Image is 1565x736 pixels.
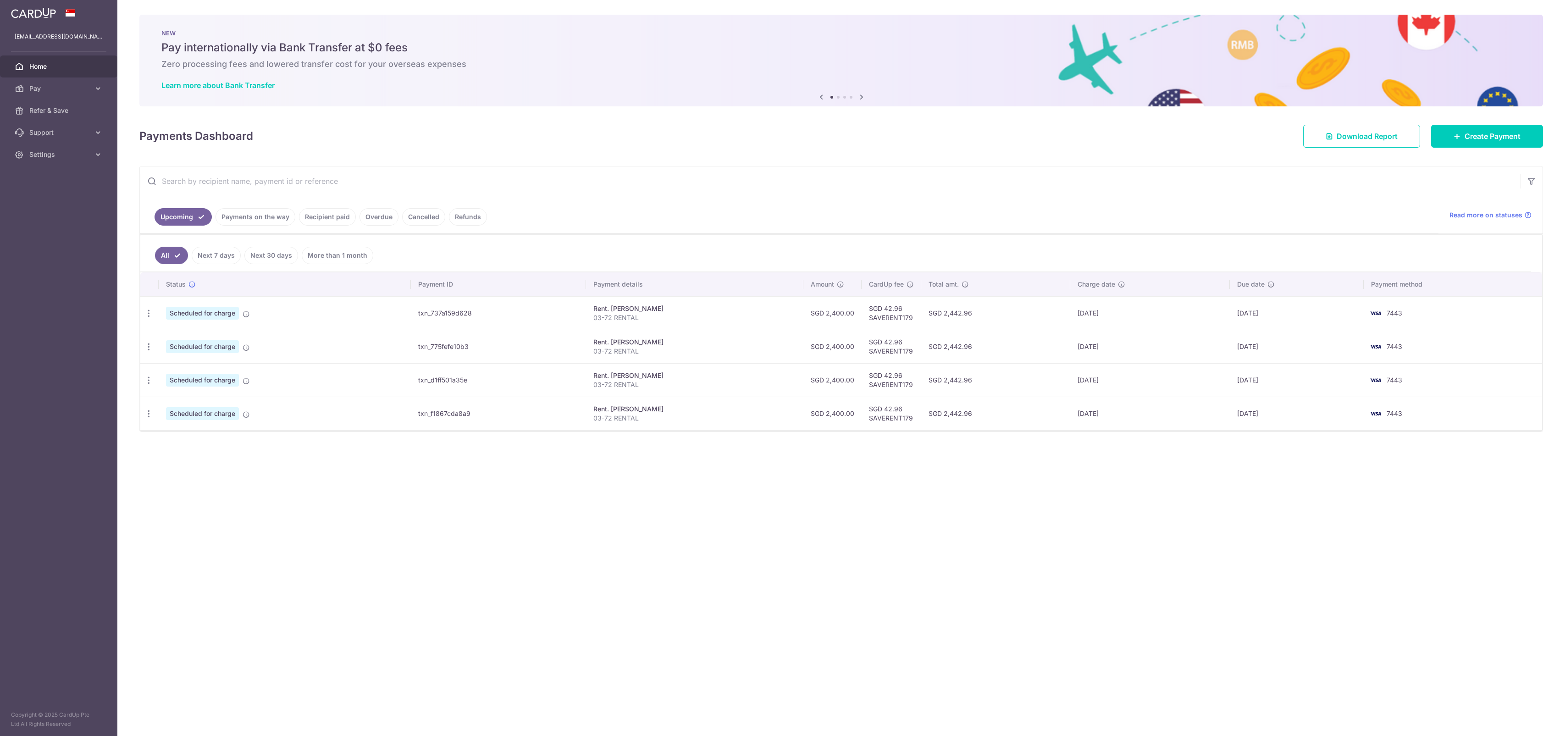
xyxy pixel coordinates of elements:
[166,407,239,420] span: Scheduled for charge
[1078,280,1115,289] span: Charge date
[921,296,1070,330] td: SGD 2,442.96
[411,397,586,430] td: txn_f1867cda8a9
[921,363,1070,397] td: SGD 2,442.96
[139,128,253,144] h4: Payments Dashboard
[593,313,796,322] p: 03-72 RENTAL
[1387,376,1402,384] span: 7443
[593,338,796,347] div: Rent. [PERSON_NAME]
[593,304,796,313] div: Rent. [PERSON_NAME]
[139,15,1543,106] img: Bank transfer banner
[1230,397,1364,430] td: [DATE]
[803,363,862,397] td: SGD 2,400.00
[29,62,90,71] span: Home
[216,208,295,226] a: Payments on the way
[11,7,56,18] img: CardUp
[359,208,398,226] a: Overdue
[593,404,796,414] div: Rent. [PERSON_NAME]
[29,84,90,93] span: Pay
[244,247,298,264] a: Next 30 days
[411,272,586,296] th: Payment ID
[302,247,373,264] a: More than 1 month
[803,330,862,363] td: SGD 2,400.00
[1230,296,1364,330] td: [DATE]
[166,280,186,289] span: Status
[411,330,586,363] td: txn_775fefe10b3
[593,371,796,380] div: Rent. [PERSON_NAME]
[862,296,921,330] td: SGD 42.96 SAVERENT179
[161,40,1521,55] h5: Pay internationally via Bank Transfer at $0 fees
[1303,125,1420,148] a: Download Report
[29,128,90,137] span: Support
[140,166,1521,196] input: Search by recipient name, payment id or reference
[593,414,796,423] p: 03-72 RENTAL
[593,380,796,389] p: 03-72 RENTAL
[29,106,90,115] span: Refer & Save
[299,208,356,226] a: Recipient paid
[166,340,239,353] span: Scheduled for charge
[402,208,445,226] a: Cancelled
[921,397,1070,430] td: SGD 2,442.96
[1366,408,1385,419] img: Bank Card
[15,32,103,41] p: [EMAIL_ADDRESS][DOMAIN_NAME]
[1387,410,1402,417] span: 7443
[1070,330,1230,363] td: [DATE]
[1449,210,1532,220] a: Read more on statuses
[1387,343,1402,350] span: 7443
[161,59,1521,70] h6: Zero processing fees and lowered transfer cost for your overseas expenses
[862,363,921,397] td: SGD 42.96 SAVERENT179
[1465,131,1521,142] span: Create Payment
[1070,296,1230,330] td: [DATE]
[192,247,241,264] a: Next 7 days
[1364,272,1542,296] th: Payment method
[1431,125,1543,148] a: Create Payment
[411,363,586,397] td: txn_d1ff501a35e
[1070,397,1230,430] td: [DATE]
[811,280,834,289] span: Amount
[921,330,1070,363] td: SGD 2,442.96
[869,280,904,289] span: CardUp fee
[29,150,90,159] span: Settings
[166,374,239,387] span: Scheduled for charge
[803,397,862,430] td: SGD 2,400.00
[1070,363,1230,397] td: [DATE]
[1337,131,1398,142] span: Download Report
[1230,363,1364,397] td: [DATE]
[593,347,796,356] p: 03-72 RENTAL
[1230,330,1364,363] td: [DATE]
[1366,308,1385,319] img: Bank Card
[1237,280,1265,289] span: Due date
[586,272,803,296] th: Payment details
[862,330,921,363] td: SGD 42.96 SAVERENT179
[161,81,275,90] a: Learn more about Bank Transfer
[929,280,959,289] span: Total amt.
[803,296,862,330] td: SGD 2,400.00
[862,397,921,430] td: SGD 42.96 SAVERENT179
[166,307,239,320] span: Scheduled for charge
[1387,309,1402,317] span: 7443
[155,247,188,264] a: All
[161,29,1521,37] p: NEW
[155,208,212,226] a: Upcoming
[449,208,487,226] a: Refunds
[1366,341,1385,352] img: Bank Card
[1366,375,1385,386] img: Bank Card
[411,296,586,330] td: txn_737a159d628
[1449,210,1522,220] span: Read more on statuses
